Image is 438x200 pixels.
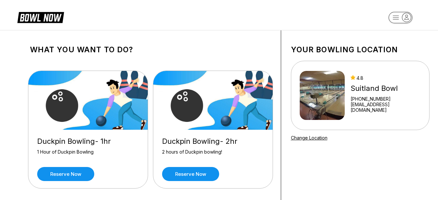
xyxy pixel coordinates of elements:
a: [EMAIL_ADDRESS][DOMAIN_NAME] [351,102,420,113]
a: Change Location [291,135,327,141]
h1: Your bowling location [291,45,430,54]
a: Reserve now [162,167,219,181]
div: 2 hours of Duckpin bowling! [162,149,264,160]
div: [PHONE_NUMBER] [351,96,420,102]
img: Duckpin Bowling- 2hr [153,71,273,130]
img: Suitland Bowl [300,71,345,120]
div: 1 Hour of Duckpin Bowling [37,149,139,160]
img: Duckpin Bowling- 1hr [28,71,148,130]
h1: What you want to do? [30,45,271,54]
div: Suitland Bowl [351,84,420,93]
a: Reserve now [37,167,94,181]
div: 4.8 [351,75,420,81]
div: Duckpin Bowling- 2hr [162,137,264,146]
div: Duckpin Bowling- 1hr [37,137,139,146]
